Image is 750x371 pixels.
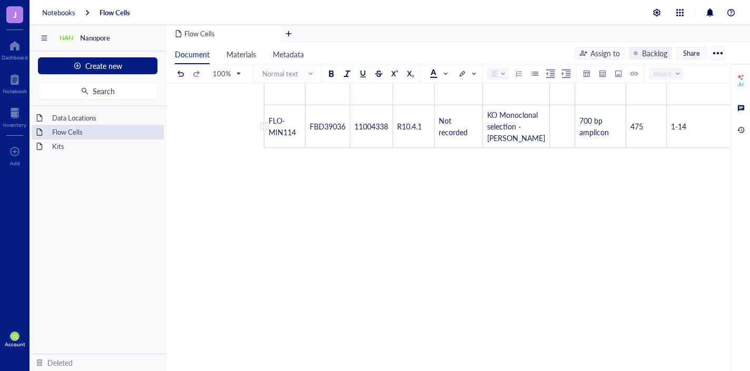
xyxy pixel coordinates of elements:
[2,37,28,61] a: Dashboard
[439,115,468,137] span: Not recorded
[175,49,210,59] span: Document
[738,81,744,87] div: AI
[93,87,115,95] span: Search
[671,121,686,132] span: 1-14
[47,111,160,125] div: Data Locations
[38,57,157,74] button: Create new
[3,88,27,94] div: Notebook
[487,109,545,143] span: KO Monoclonal selection - [PERSON_NAME]
[213,69,240,78] span: 100%
[3,105,26,128] a: Inventory
[5,341,25,347] div: Account
[226,49,256,59] span: Materials
[3,122,26,128] div: Inventory
[642,47,667,59] div: Backlog
[676,47,707,59] button: Share
[47,357,73,368] div: Deleted
[80,33,110,43] span: Nanopore
[12,333,18,339] span: TL
[273,49,304,59] span: Metadata
[42,8,75,17] a: Notebooks
[397,121,422,132] span: R10.4.1
[630,121,643,132] span: 475
[654,69,681,78] span: Insert
[579,115,609,137] span: 700 bp amplicon
[60,34,73,42] div: NAN
[47,125,160,139] div: Flow Cells
[10,160,20,166] div: Add
[13,8,17,21] span: J
[354,121,388,132] span: 11004338
[38,83,157,99] button: Search
[590,47,620,59] div: Assign to
[85,62,122,70] span: Create new
[2,54,28,61] div: Dashboard
[3,71,27,94] a: Notebook
[310,121,346,132] span: FBD39036
[47,139,160,154] div: Kits
[100,8,130,17] a: Flow Cells
[683,48,700,58] span: Share
[269,115,296,137] span: FLO-MIN114
[262,69,314,78] span: Normal text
